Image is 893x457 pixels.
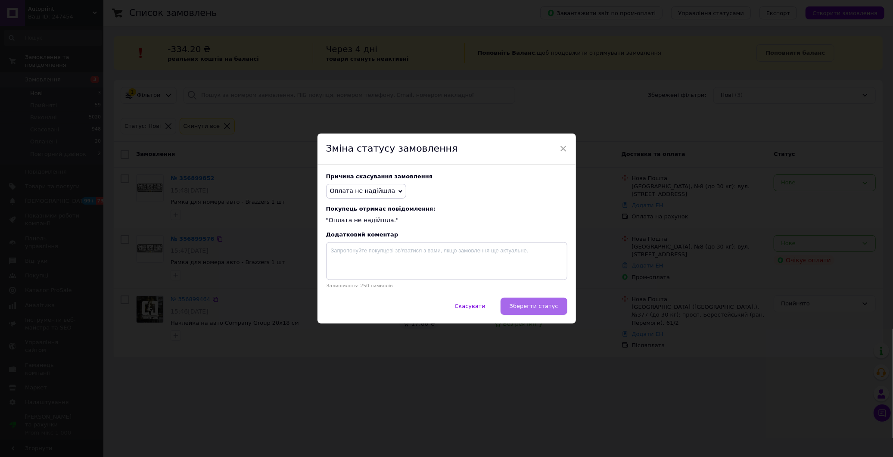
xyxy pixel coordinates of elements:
[501,298,567,315] button: Зберегти статус
[326,173,567,180] div: Причина скасування замовлення
[445,298,494,315] button: Скасувати
[560,141,567,156] span: ×
[326,283,567,289] p: Залишилось: 250 символів
[326,205,567,225] div: "Оплата не надійшла."
[330,187,395,194] span: Оплата не надійшла
[317,134,576,165] div: Зміна статусу замовлення
[326,231,567,238] div: Додатковий коментар
[510,303,558,309] span: Зберегти статус
[454,303,485,309] span: Скасувати
[326,205,567,212] span: Покупець отримає повідомлення:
